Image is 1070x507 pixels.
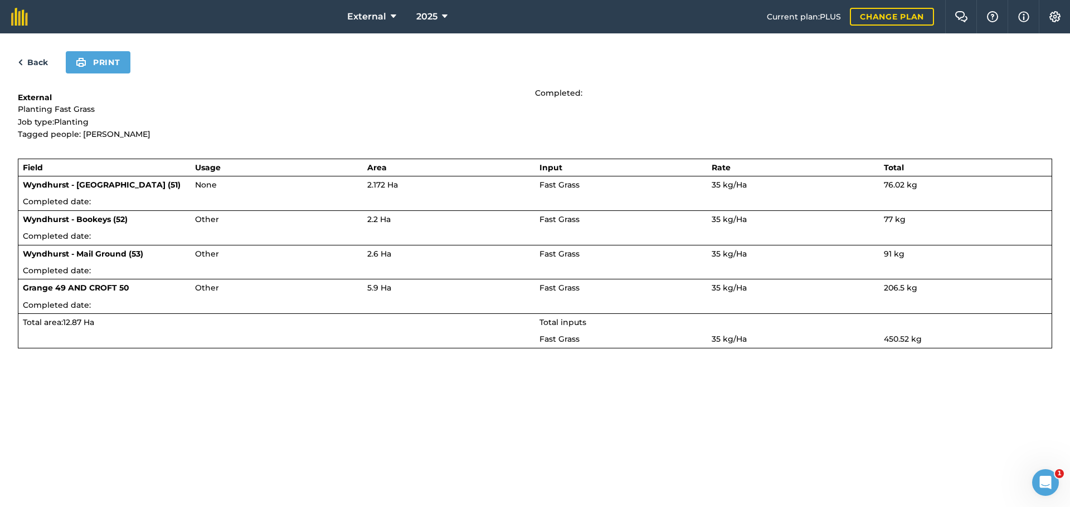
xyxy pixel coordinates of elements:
td: 35 kg / Ha [707,176,879,193]
span: 1 [1055,469,1064,478]
td: 35 kg / Ha [707,210,879,228]
strong: Wyndhurst - [GEOGRAPHIC_DATA] (51) [23,180,181,190]
img: svg+xml;base64,PHN2ZyB4bWxucz0iaHR0cDovL3d3dy53My5vcmcvMjAwMC9zdmciIHdpZHRoPSI5IiBoZWlnaHQ9IjI0Ii... [18,56,23,69]
td: Completed date: [18,297,1052,314]
span: Current plan : PLUS [767,11,841,23]
td: Fast Grass [535,210,707,228]
td: Fast Grass [535,245,707,262]
td: 206.5 kg [879,279,1052,297]
th: Total [879,159,1052,176]
td: 91 kg [879,245,1052,262]
span: External [347,10,386,23]
td: 2.172 Ha [363,176,535,193]
h1: External [18,92,535,103]
td: Completed date: [18,228,1052,245]
a: Change plan [850,8,934,26]
th: Rate [707,159,879,176]
td: 35 kg / Ha [707,279,879,297]
td: Total inputs [535,314,1052,331]
td: 77 kg [879,210,1052,228]
p: Planting Fast Grass [18,103,535,115]
td: Other [191,245,363,262]
td: 450.52 kg [879,331,1052,348]
p: Job type: Planting [18,116,535,128]
td: Other [191,279,363,297]
td: Completed date: [18,193,1052,210]
th: Area [363,159,535,176]
td: Fast Grass [535,176,707,193]
td: 2.6 Ha [363,245,535,262]
th: Field [18,159,191,176]
a: Back [18,56,48,69]
img: fieldmargin Logo [11,8,28,26]
td: 5.9 Ha [363,279,535,297]
td: Fast Grass [535,279,707,297]
td: 35 kg / Ha [707,245,879,262]
strong: Grange 49 AND CROFT 50 [23,283,129,293]
th: Usage [191,159,363,176]
strong: Wyndhurst - Bookeys (52) [23,214,128,224]
iframe: Intercom live chat [1032,469,1059,496]
td: Fast Grass [535,331,707,348]
img: A question mark icon [986,11,999,22]
strong: Wyndhurst - Mail Ground (53) [23,249,143,259]
td: Total area : 12.87 Ha [18,314,535,331]
img: svg+xml;base64,PHN2ZyB4bWxucz0iaHR0cDovL3d3dy53My5vcmcvMjAwMC9zdmciIHdpZHRoPSIxNyIgaGVpZ2h0PSIxNy... [1018,10,1029,23]
img: A cog icon [1048,11,1062,22]
td: Completed date: [18,262,1052,279]
p: Completed: [535,87,1052,99]
td: 2.2 Ha [363,210,535,228]
p: Tagged people: [PERSON_NAME] [18,128,535,140]
th: Input [535,159,707,176]
td: Other [191,210,363,228]
td: 35 kg / Ha [707,331,879,348]
span: 2025 [416,10,437,23]
td: 76.02 kg [879,176,1052,193]
td: None [191,176,363,193]
button: Print [66,51,130,73]
img: Two speech bubbles overlapping with the left bubble in the forefront [955,11,968,22]
img: svg+xml;base64,PHN2ZyB4bWxucz0iaHR0cDovL3d3dy53My5vcmcvMjAwMC9zdmciIHdpZHRoPSIxOSIgaGVpZ2h0PSIyNC... [76,56,86,69]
